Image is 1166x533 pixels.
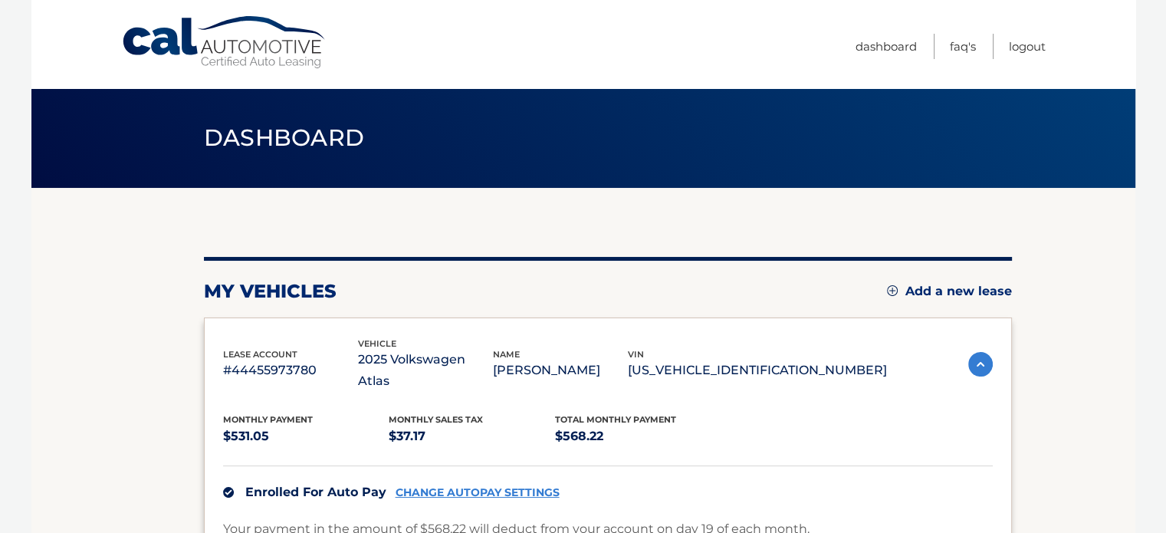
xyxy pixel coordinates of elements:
[396,486,560,499] a: CHANGE AUTOPAY SETTINGS
[856,34,917,59] a: Dashboard
[223,426,389,447] p: $531.05
[223,414,313,425] span: Monthly Payment
[358,349,493,392] p: 2025 Volkswagen Atlas
[204,123,365,152] span: Dashboard
[493,360,628,381] p: [PERSON_NAME]
[358,338,396,349] span: vehicle
[389,426,555,447] p: $37.17
[223,349,297,360] span: lease account
[628,360,887,381] p: [US_VEHICLE_IDENTIFICATION_NUMBER]
[628,349,644,360] span: vin
[1009,34,1046,59] a: Logout
[204,280,337,303] h2: my vehicles
[493,349,520,360] span: name
[950,34,976,59] a: FAQ's
[223,487,234,498] img: check.svg
[245,485,386,499] span: Enrolled For Auto Pay
[887,285,898,296] img: add.svg
[223,360,358,381] p: #44455973780
[555,414,676,425] span: Total Monthly Payment
[121,15,328,70] a: Cal Automotive
[555,426,721,447] p: $568.22
[389,414,483,425] span: Monthly sales Tax
[968,352,993,377] img: accordion-active.svg
[887,284,1012,299] a: Add a new lease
